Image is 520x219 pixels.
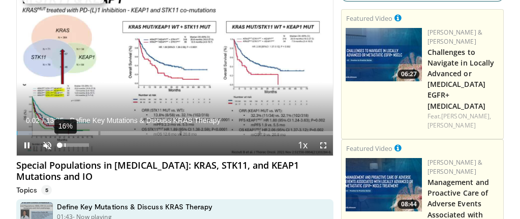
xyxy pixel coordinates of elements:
[427,158,482,176] a: [PERSON_NAME] & [PERSON_NAME]
[37,135,57,155] button: Unmute
[441,112,491,120] a: [PERSON_NAME],
[313,135,333,155] button: Fullscreen
[17,131,333,135] div: Progress Bar
[397,200,419,209] span: 08:44
[427,121,475,130] a: [PERSON_NAME]
[427,47,494,111] a: Challenges to Navigate in Locally Advanced or [MEDICAL_DATA] EGFR+ [MEDICAL_DATA]
[16,185,52,195] p: Topics
[397,70,419,79] span: 06:27
[70,116,220,125] span: Define Key Mutations & Discuss KRAS Therapy
[346,144,392,153] small: Featured Video
[57,202,213,211] h4: Define Key Mutations & Discuss KRAS Therapy
[17,135,37,155] button: Pause
[60,143,89,147] div: Volume Level
[427,112,499,130] div: Feat.
[292,135,313,155] button: Playback Rate
[346,158,422,211] img: da83c334-4152-4ba6-9247-1d012afa50e5.jpeg.150x105_q85_crop-smart_upscale.jpg
[346,158,422,211] a: 08:44
[46,116,64,124] span: 13:35
[42,116,44,124] span: /
[427,28,482,46] a: [PERSON_NAME] & [PERSON_NAME]
[346,28,422,81] a: 06:27
[26,116,40,124] span: 0:02
[16,160,334,182] h4: Special Populations in [MEDICAL_DATA]: KRAS, STK11, and KEAP1 Mutations and IO
[41,185,52,195] span: 5
[346,28,422,81] img: 7845151f-d172-4318-bbcf-4ab447089643.jpeg.150x105_q85_crop-smart_upscale.jpg
[346,14,392,23] small: Featured Video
